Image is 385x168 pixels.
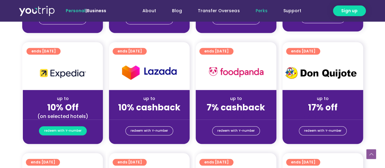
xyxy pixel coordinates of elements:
a: ends [DATE] [286,48,320,55]
a: redeem with Y-number [212,126,260,135]
a: ends [DATE] [113,48,147,55]
div: (for stays only) [114,113,185,120]
span: redeem with Y-number [131,127,168,135]
a: Transfer Overseas [190,5,247,16]
span: ends [DATE] [117,159,142,166]
span: | [66,8,106,14]
strong: 17% off [308,102,338,113]
span: ends [DATE] [117,48,142,55]
span: ends [DATE] [31,48,56,55]
span: ends [DATE] [291,48,315,55]
a: redeem with Y-number [39,126,87,135]
a: redeem with Y-number [125,126,173,135]
a: Business [87,8,106,14]
a: ends [DATE] [26,159,60,166]
div: (for stays only) [287,113,358,120]
span: ends [DATE] [31,159,55,166]
strong: 10% Off [47,102,79,113]
div: up to [287,95,358,102]
a: About [135,5,164,16]
div: up to [28,95,98,102]
span: redeem with Y-number [304,127,341,135]
a: ends [DATE] [26,48,61,55]
span: Sign up [341,8,358,14]
a: ends [DATE] [199,159,233,166]
span: Personal [66,8,86,14]
a: ends [DATE] [199,48,233,55]
a: redeem with Y-number [299,126,347,135]
span: ends [DATE] [204,159,229,166]
strong: 10% cashback [118,102,180,113]
span: redeem with Y-number [217,127,255,135]
span: redeem with Y-number [44,127,82,135]
span: ends [DATE] [204,48,229,55]
span: ends [DATE] [291,159,315,166]
nav: Menu [123,5,309,16]
div: up to [114,95,185,102]
div: (for stays only) [201,113,271,120]
div: (on selected hotels) [28,113,98,120]
a: Support [275,5,309,16]
div: up to [201,95,271,102]
strong: 7% cashback [207,102,265,113]
a: Blog [164,5,190,16]
a: ends [DATE] [113,159,147,166]
a: Sign up [333,5,366,16]
a: Perks [247,5,275,16]
a: ends [DATE] [286,159,320,166]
